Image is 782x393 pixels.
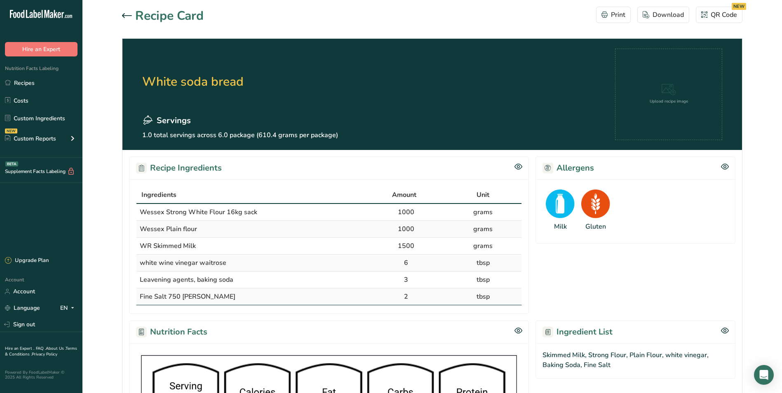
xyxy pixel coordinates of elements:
div: Custom Reports [5,134,56,143]
img: Gluten [581,189,610,218]
div: Upload recipe image [650,98,688,105]
td: tbsp [444,255,521,271]
div: EN [60,303,77,313]
a: About Us . [46,346,66,351]
span: Wessex Strong White Flour 16kg sack [140,208,257,217]
div: BETA [5,161,18,166]
td: 3 [367,271,444,288]
h2: Ingredient List [542,326,613,338]
button: Download [637,7,689,23]
a: Hire an Expert . [5,346,34,351]
h2: Recipe Ingredients [136,162,222,174]
div: Powered By FoodLabelMaker © 2025 All Rights Reserved [5,370,77,380]
div: Download [643,10,684,20]
p: 1.0 total servings across 6.0 package (610.4 grams per package) [142,130,338,140]
h2: White soda bread [142,49,338,115]
div: Skimmed Milk, Strong Flour, Plain Flour, white vinegar, Baking Soda, Fine Salt [535,343,735,379]
div: Upgrade Plan [5,257,49,265]
span: Wessex Plain flour [140,225,197,234]
div: Gluten [585,222,606,232]
span: Ingredients [141,190,176,200]
a: Language [5,301,40,315]
button: Print [596,7,631,23]
td: 2 [367,288,444,305]
span: Fine Salt 750 [PERSON_NAME] [140,292,235,301]
img: Milk [546,189,575,218]
td: grams [444,221,521,238]
td: 1000 [367,221,444,238]
td: grams [444,238,521,255]
span: WR Skimmed Milk [140,241,196,250]
td: 1500 [367,238,444,255]
span: Servings [157,115,191,127]
button: QR Code NEW [696,7,742,23]
h1: Recipe Card [135,7,204,25]
td: tbsp [444,271,521,288]
h2: Nutrition Facts [136,326,207,338]
td: grams [444,204,521,221]
span: white wine vinegar waitrose [140,258,226,267]
div: Print [601,10,625,20]
span: Leavening agents, baking soda [140,275,233,284]
span: Unit [477,190,489,200]
div: Milk [554,222,567,232]
td: tbsp [444,288,521,305]
td: 6 [367,255,444,271]
a: Privacy Policy [32,351,57,357]
span: Amount [392,190,416,200]
div: NEW [5,129,17,133]
button: Hire an Expert [5,42,77,56]
h2: Allergens [542,162,594,174]
div: NEW [732,3,746,10]
a: Terms & Conditions . [5,346,77,357]
td: 1000 [367,204,444,221]
div: Open Intercom Messenger [754,365,774,385]
a: FAQ . [36,346,46,351]
div: QR Code [701,10,737,20]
